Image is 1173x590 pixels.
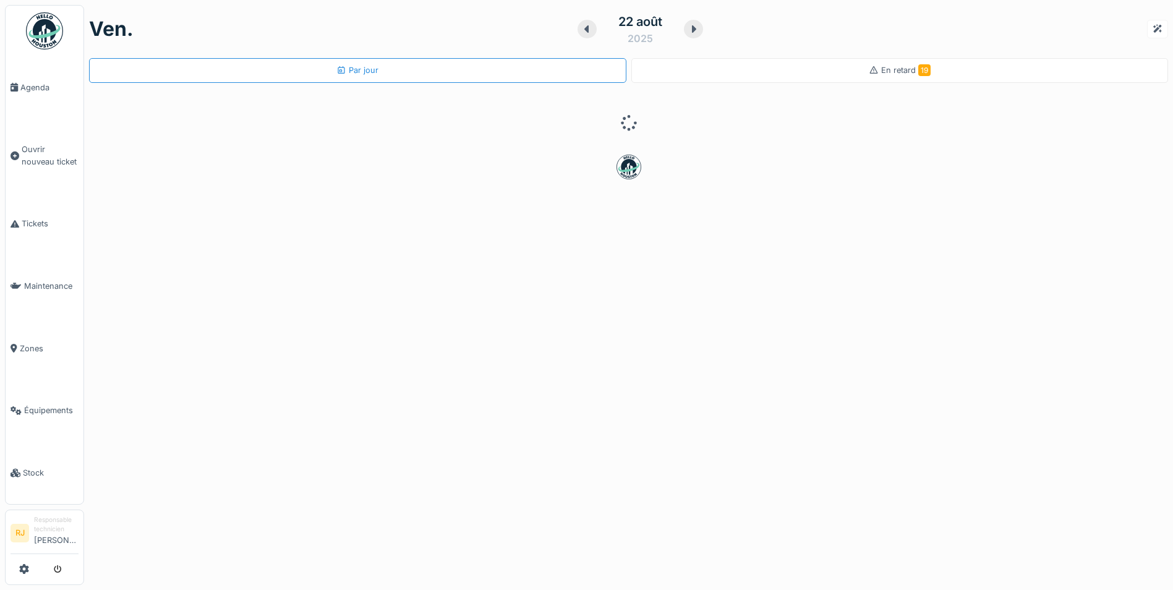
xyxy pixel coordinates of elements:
a: Maintenance [6,255,83,317]
div: 22 août [618,12,662,31]
span: Maintenance [24,280,79,292]
img: Badge_color-CXgf-gQk.svg [26,12,63,49]
a: Tickets [6,193,83,255]
a: Agenda [6,56,83,119]
span: En retard [881,66,931,75]
span: Équipements [24,404,79,416]
span: Zones [20,343,79,354]
div: Par jour [336,64,378,76]
div: Responsable technicien [34,515,79,534]
div: 2025 [628,31,653,46]
a: Stock [6,442,83,504]
span: Stock [23,467,79,479]
a: Ouvrir nouveau ticket [6,119,83,193]
h1: ven. [89,17,134,41]
span: Agenda [20,82,79,93]
li: RJ [11,524,29,542]
span: Ouvrir nouveau ticket [22,143,79,167]
img: badge-BVDL4wpA.svg [616,155,641,179]
span: 19 [918,64,931,76]
a: Équipements [6,380,83,442]
span: Tickets [22,218,79,229]
li: [PERSON_NAME] [34,515,79,551]
a: RJ Responsable technicien[PERSON_NAME] [11,515,79,554]
a: Zones [6,317,83,380]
